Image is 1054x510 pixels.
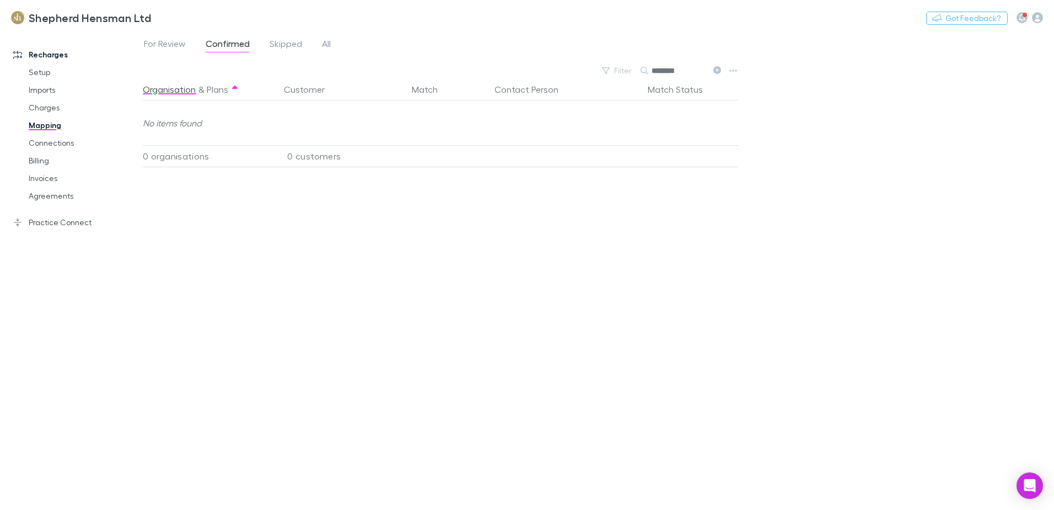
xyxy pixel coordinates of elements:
span: For Review [144,38,186,52]
a: Setup [18,63,149,81]
div: 0 customers [275,145,407,167]
a: Practice Connect [2,214,149,231]
a: Charges [18,99,149,116]
a: Mapping [18,116,149,134]
button: Match Status [648,78,716,100]
button: Customer [284,78,338,100]
img: Shepherd Hensman Ltd's Logo [11,11,24,24]
a: Shepherd Hensman Ltd [4,4,158,31]
button: Contact Person [494,78,572,100]
button: Filter [596,64,638,77]
a: Agreements [18,187,149,205]
span: Skipped [270,38,302,52]
a: Invoices [18,169,149,187]
span: Confirmed [206,38,250,52]
div: 0 organisations [143,145,275,167]
button: Organisation [143,78,196,100]
span: All [322,38,331,52]
h3: Shepherd Hensman Ltd [29,11,151,24]
a: Imports [18,81,149,99]
a: Billing [18,152,149,169]
div: Open Intercom Messenger [1017,472,1043,499]
div: No items found [143,101,732,145]
div: & [143,78,271,100]
button: Plans [207,78,228,100]
button: Got Feedback? [926,12,1008,25]
a: Connections [18,134,149,152]
a: Recharges [2,46,149,63]
button: Match [412,78,451,100]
